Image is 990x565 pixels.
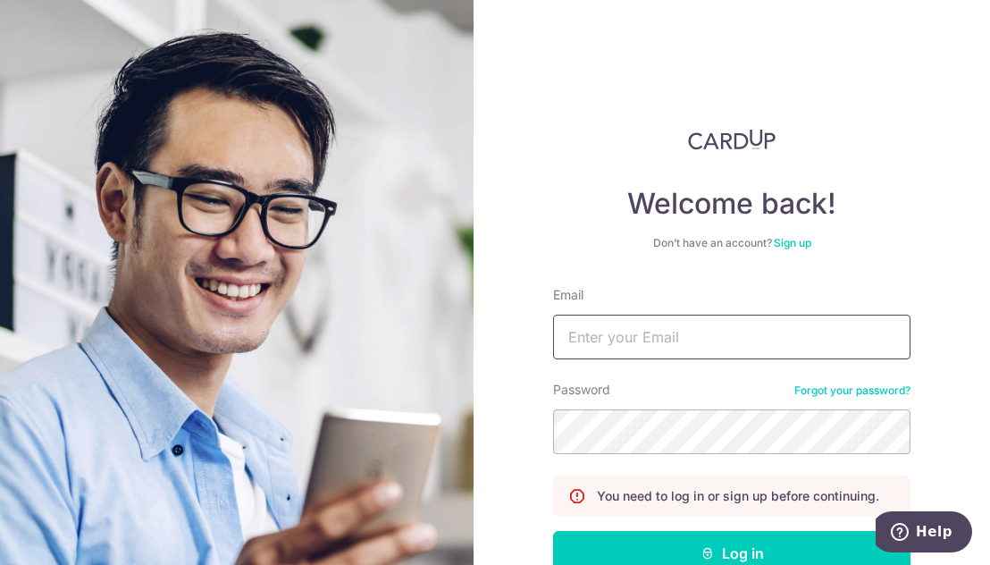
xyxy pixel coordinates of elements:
[553,315,910,359] input: Enter your Email
[876,511,972,556] iframe: Opens a widget where you can find more information
[597,487,879,505] p: You need to log in or sign up before continuing.
[553,286,583,304] label: Email
[688,129,776,150] img: CardUp Logo
[553,186,910,222] h4: Welcome back!
[553,381,610,399] label: Password
[794,384,910,398] a: Forgot your password?
[553,236,910,250] div: Don’t have an account?
[774,236,811,249] a: Sign up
